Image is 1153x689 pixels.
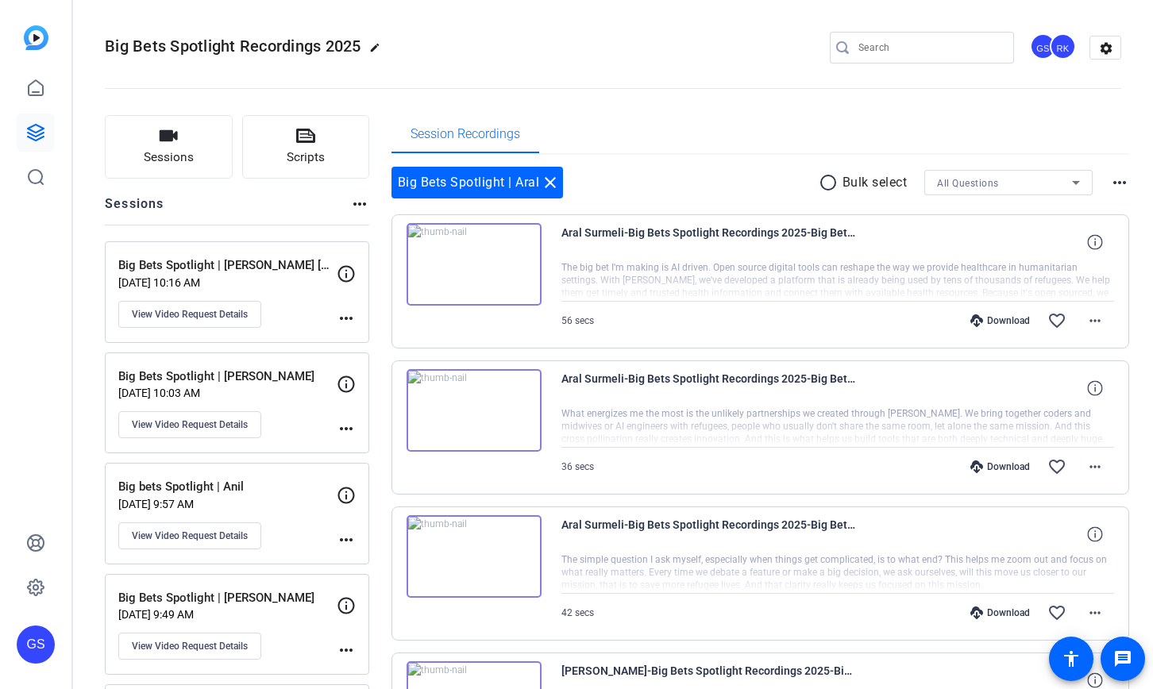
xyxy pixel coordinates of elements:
[561,607,594,618] span: 42 secs
[369,42,388,61] mat-icon: edit
[105,37,361,56] span: Big Bets Spotlight Recordings 2025
[858,38,1001,57] input: Search
[1086,603,1105,622] mat-icon: more_horiz
[287,148,325,167] span: Scripts
[118,498,337,510] p: [DATE] 9:57 AM
[242,115,370,179] button: Scripts
[17,625,55,664] div: GS
[132,640,248,652] span: View Video Request Details
[407,515,542,598] img: thumb-nail
[118,633,261,660] button: View Video Request Details
[561,223,855,261] span: Aral Surmeli-Big Bets Spotlight Recordings 2025-Big Bets Spotlight - Aral-1749833163324-webcam
[337,309,356,328] mat-icon: more_horiz
[391,167,564,198] div: Big Bets Spotlight | Aral
[1062,649,1081,668] mat-icon: accessibility
[1047,311,1066,330] mat-icon: favorite_border
[144,148,194,167] span: Sessions
[337,419,356,438] mat-icon: more_horiz
[541,173,560,192] mat-icon: close
[1113,649,1132,668] mat-icon: message
[411,128,520,140] span: Session Recordings
[337,641,356,660] mat-icon: more_horiz
[561,515,855,553] span: Aral Surmeli-Big Bets Spotlight Recordings 2025-Big Bets Spotlight - Aral-1749832847233-webcam
[561,315,594,326] span: 56 secs
[1030,33,1058,61] ngx-avatar: Garrett Sherwood
[937,178,999,189] span: All Questions
[118,608,337,621] p: [DATE] 9:49 AM
[962,460,1038,473] div: Download
[962,314,1038,327] div: Download
[561,369,855,407] span: Aral Surmeli-Big Bets Spotlight Recordings 2025-Big Bets Spotlight - Aral-1749832940781-webcam
[350,194,369,214] mat-icon: more_horiz
[1030,33,1056,60] div: GS
[132,418,248,431] span: View Video Request Details
[843,173,908,192] p: Bulk select
[132,529,248,542] span: View Video Request Details
[1090,37,1122,60] mat-icon: settings
[1047,603,1066,622] mat-icon: favorite_border
[118,411,261,438] button: View Video Request Details
[407,369,542,452] img: thumb-nail
[118,368,337,386] p: Big Bets Spotlight | [PERSON_NAME]
[561,461,594,472] span: 36 secs
[105,194,164,225] h2: Sessions
[407,223,542,306] img: thumb-nail
[118,276,337,289] p: [DATE] 10:16 AM
[118,256,337,275] p: Big Bets Spotlight | [PERSON_NAME] [PERSON_NAME]
[1086,457,1105,476] mat-icon: more_horiz
[962,606,1038,619] div: Download
[105,115,233,179] button: Sessions
[118,387,337,399] p: [DATE] 10:03 AM
[118,478,337,496] p: Big bets Spotlight | Anil
[1110,173,1129,192] mat-icon: more_horiz
[132,308,248,321] span: View Video Request Details
[819,173,843,192] mat-icon: radio_button_unchecked
[1086,311,1105,330] mat-icon: more_horiz
[337,530,356,549] mat-icon: more_horiz
[118,301,261,328] button: View Video Request Details
[118,522,261,549] button: View Video Request Details
[24,25,48,50] img: blue-gradient.svg
[118,589,337,607] p: Big Bets Spotlight | [PERSON_NAME]
[1050,33,1076,60] div: RK
[1050,33,1078,61] ngx-avatar: Raisa Kuddus
[1047,457,1066,476] mat-icon: favorite_border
